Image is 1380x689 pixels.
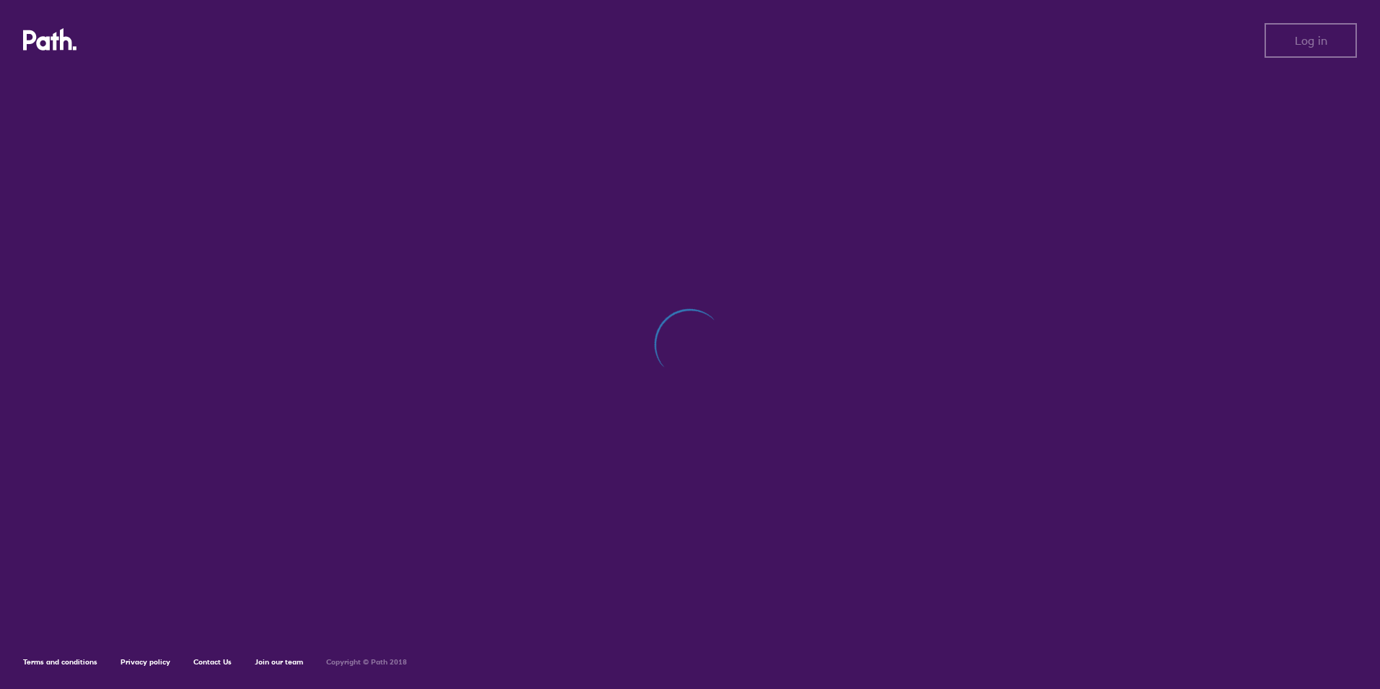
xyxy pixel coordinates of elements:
span: Log in [1295,34,1327,47]
a: Terms and conditions [23,657,97,667]
a: Join our team [255,657,303,667]
a: Privacy policy [121,657,170,667]
button: Log in [1265,23,1357,58]
a: Contact Us [193,657,232,667]
h6: Copyright © Path 2018 [326,658,407,667]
